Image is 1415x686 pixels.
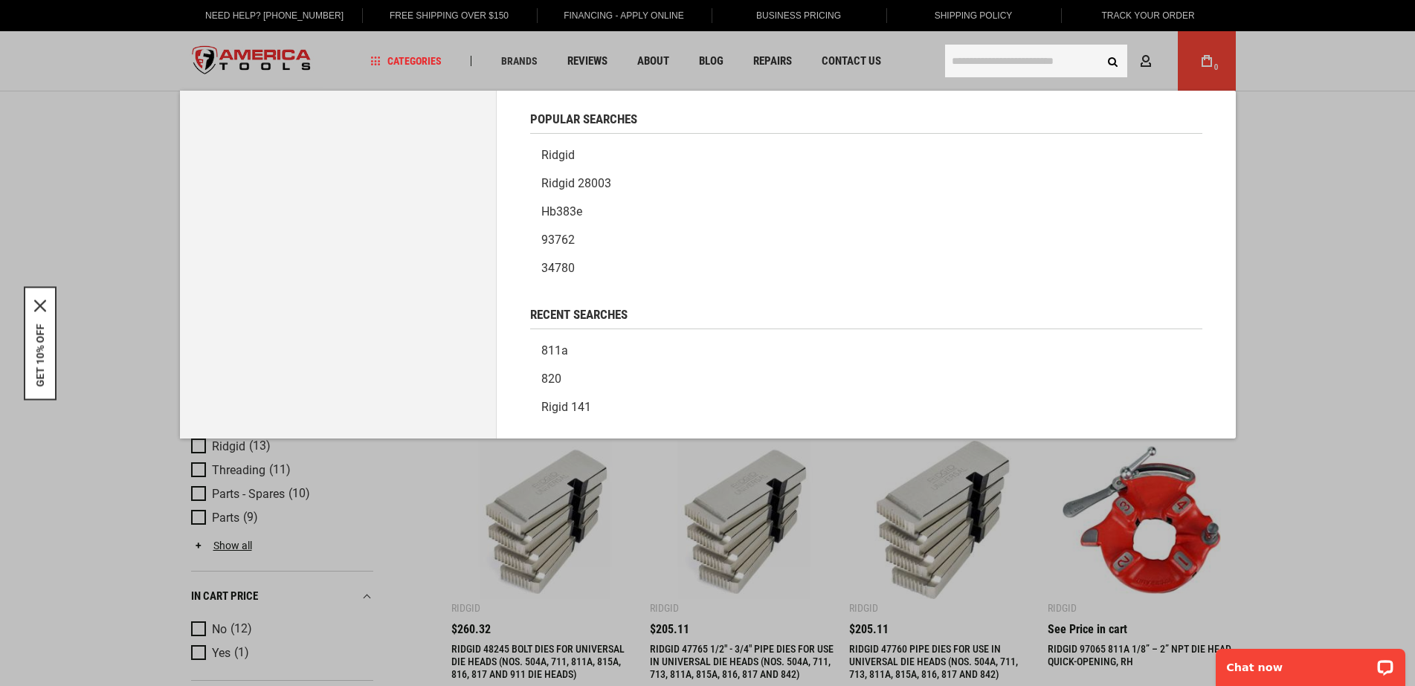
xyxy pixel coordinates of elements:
a: rigid 141 [530,393,1202,421]
a: Hb383e [530,198,1202,226]
a: 34780 [530,254,1202,282]
button: Search [1099,47,1127,75]
a: Categories [364,51,448,71]
span: Recent Searches [530,308,628,321]
svg: close icon [34,300,46,311]
iframe: LiveChat chat widget [1206,639,1415,686]
button: Close [34,300,46,311]
a: 93762 [530,226,1202,254]
span: Categories [370,56,442,66]
button: GET 10% OFF [34,323,46,386]
a: 811a [530,337,1202,365]
a: Ridgid 28003 [530,169,1202,198]
a: Ridgid [530,141,1202,169]
a: Brands [494,51,544,71]
span: Popular Searches [530,113,637,126]
span: Brands [501,56,538,66]
a: 820 [530,365,1202,393]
